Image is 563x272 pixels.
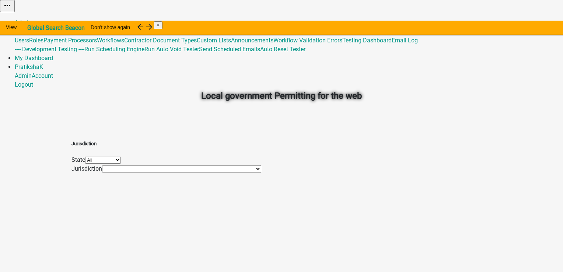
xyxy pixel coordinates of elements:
span: × [157,22,160,28]
i: arrow_back [136,22,145,31]
button: Close [154,21,162,29]
i: arrow_forward [145,22,154,31]
label: Jurisdiction [71,165,102,172]
label: State [71,156,85,163]
h5: Jurisdiction [71,140,261,147]
h2: Local government Permitting for the web [77,89,486,102]
button: Don't show again [85,21,136,34]
strong: Global Search Beacon [27,24,85,31]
